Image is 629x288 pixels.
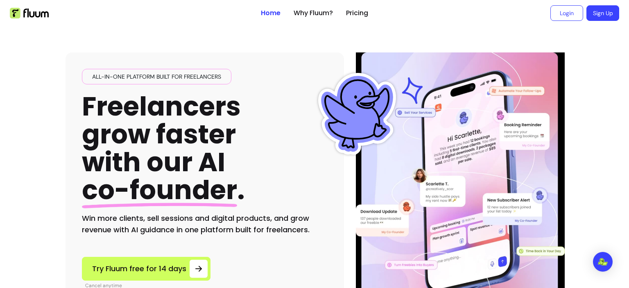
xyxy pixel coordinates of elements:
span: All-in-one platform built for freelancers [89,73,224,81]
h2: Win more clients, sell sessions and digital products, and grow revenue with AI guidance in one pl... [82,213,328,236]
img: Fluum Logo [10,8,49,18]
h1: Freelancers grow faster with our AI . [82,93,245,204]
a: Home [261,8,281,18]
a: Why Fluum? [294,8,333,18]
a: Pricing [346,8,368,18]
span: Try Fluum free for 14 days [92,263,186,274]
span: co-founder [82,172,237,208]
img: Fluum Duck sticker [316,73,398,155]
a: Try Fluum free for 14 days [82,257,210,281]
div: Open Intercom Messenger [593,252,613,272]
a: Login [550,5,583,21]
a: Sign Up [586,5,619,21]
